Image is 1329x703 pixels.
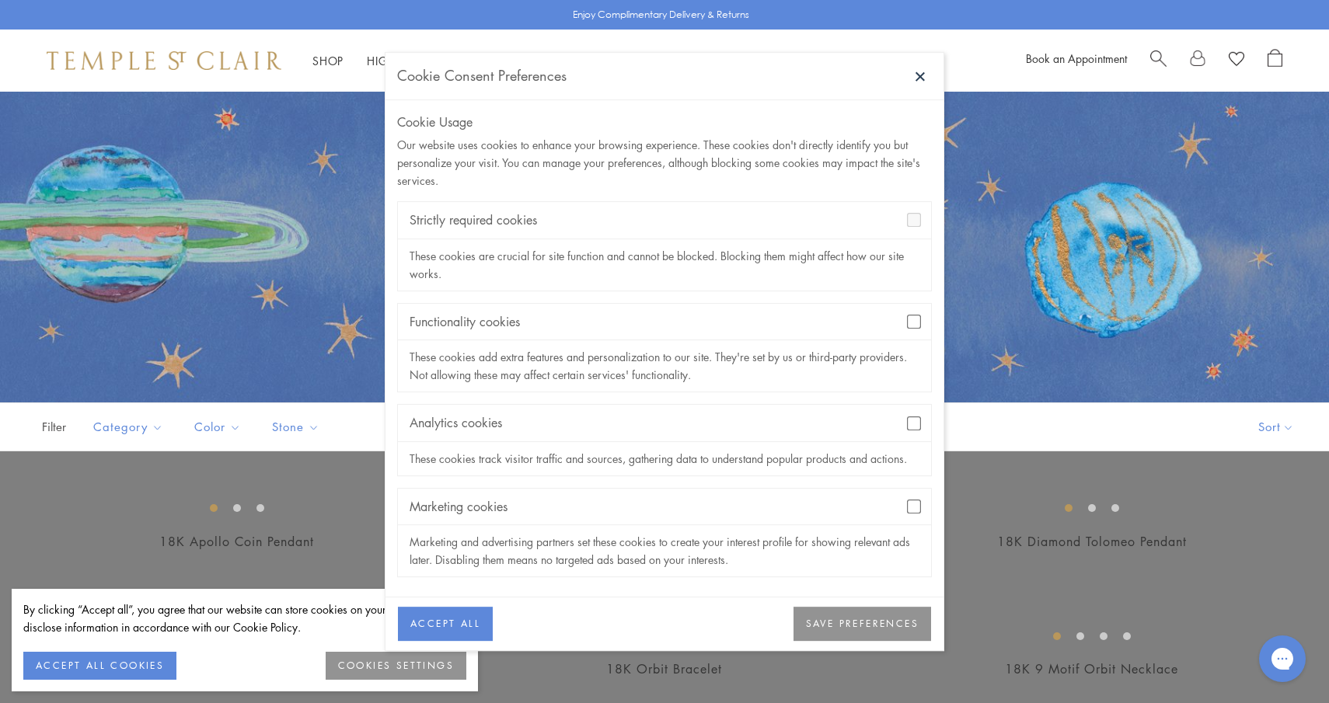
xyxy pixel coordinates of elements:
[1229,49,1244,72] a: View Wishlist
[398,442,931,475] div: These cookies track visitor traffic and sources, gathering data to understand popular products an...
[398,340,931,392] div: These cookies add extra features and personalization to our site. They're set by us or third-part...
[85,417,175,437] span: Category
[397,136,932,190] div: Our website uses cookies to enhance your browsing experience. These cookies don't directly identi...
[398,304,931,340] div: Functionality cookies
[573,7,749,23] p: Enjoy Complimentary Delivery & Returns
[367,53,456,68] a: High JewelleryHigh Jewellery
[264,417,331,437] span: Stone
[82,409,175,444] button: Category
[1026,50,1127,66] a: Book an Appointment
[312,53,344,68] a: ShopShop
[1223,403,1329,451] button: Show sort by
[397,64,567,88] div: Cookie Consent Preferences
[398,405,931,441] div: Analytics cookies
[398,202,931,238] div: Strictly required cookies
[398,239,931,291] div: These cookies are crucial for site function and cannot be blocked. Blocking them might affect how...
[23,652,176,680] button: ACCEPT ALL COOKIES
[398,525,931,576] div: Marketing and advertising partners set these cookies to create your interest profile for showing ...
[1251,630,1313,687] iframe: Gorgias live chat messenger
[326,652,466,680] button: COOKIES SETTINGS
[187,417,253,437] span: Color
[47,51,281,70] img: Temple St. Clair
[159,533,314,550] a: 18K Apollo Coin Pendant
[997,533,1187,550] a: 18K Diamond Tolomeo Pendant
[606,660,722,677] a: 18K Orbit Bracelet
[260,409,331,444] button: Stone
[183,409,253,444] button: Color
[1268,49,1282,72] a: Open Shopping Bag
[398,489,931,525] div: Marketing cookies
[1005,660,1178,677] a: 18K 9 Motif Orbit Necklace
[312,51,670,71] nav: Main navigation
[1150,49,1167,72] a: Search
[398,607,493,642] button: ACCEPT ALL
[23,600,466,636] div: By clicking “Accept all”, you agree that our website can store cookies on your device and disclos...
[794,607,931,642] button: SAVE PREFERENCES
[397,112,932,132] div: Cookie Usage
